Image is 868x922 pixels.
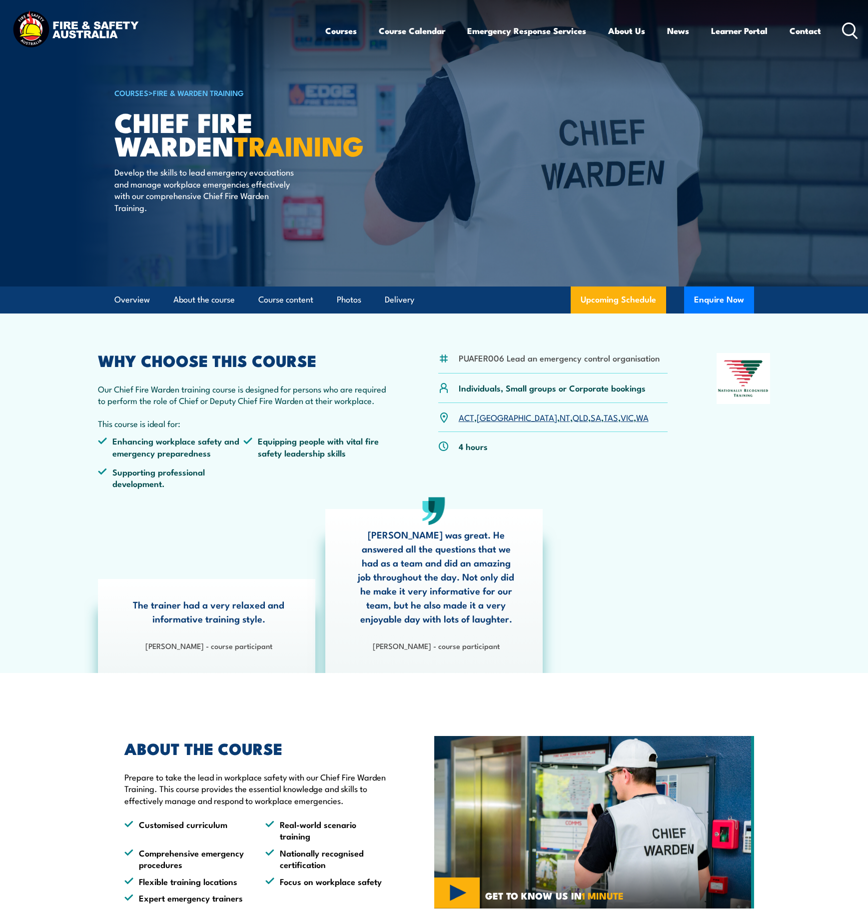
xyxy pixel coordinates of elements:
a: WA [636,411,649,423]
a: [GEOGRAPHIC_DATA] [477,411,557,423]
p: [PERSON_NAME] was great. He answered all the questions that we had as a team and did an amazing j... [355,527,518,625]
a: About Us [608,17,645,44]
strong: TRAINING [234,124,364,165]
li: Comprehensive emergency procedures [124,847,247,870]
a: TAS [604,411,618,423]
li: Supporting professional development. [98,466,244,489]
a: Courses [325,17,357,44]
p: 4 hours [459,440,488,452]
li: Customised curriculum [124,818,247,842]
a: Emergency Response Services [467,17,586,44]
strong: [PERSON_NAME] - course participant [373,640,500,651]
li: Expert emergency trainers [124,892,247,903]
a: Delivery [385,286,414,313]
p: Our Chief Fire Warden training course is designed for persons who are required to perform the rol... [98,383,390,406]
a: Learner Portal [711,17,768,44]
strong: 1 MINUTE [582,888,624,902]
h2: WHY CHOOSE THIS COURSE [98,353,390,367]
h1: Chief Fire Warden [114,110,361,156]
li: PUAFER006 Lead an emergency control organisation [459,352,660,363]
a: ACT [459,411,474,423]
p: Prepare to take the lead in workplace safety with our Chief Fire Warden Training. This course pro... [124,771,388,806]
strong: [PERSON_NAME] - course participant [145,640,272,651]
a: Course Calendar [379,17,445,44]
img: Chief Fire Warden Training [434,736,754,909]
button: Enquire Now [684,286,754,313]
a: QLD [573,411,588,423]
p: Develop the skills to lead emergency evacuations and manage workplace emergencies effectively wit... [114,166,297,213]
a: About the course [173,286,235,313]
p: Individuals, Small groups or Corporate bookings [459,382,646,393]
a: Overview [114,286,150,313]
h2: ABOUT THE COURSE [124,741,388,755]
a: SA [591,411,601,423]
a: COURSES [114,87,148,98]
a: NT [560,411,570,423]
a: News [667,17,689,44]
a: Photos [337,286,361,313]
a: Contact [790,17,821,44]
a: Upcoming Schedule [571,286,666,313]
h6: > [114,86,361,98]
li: Nationally recognised certification [265,847,388,870]
p: The trainer had a very relaxed and informative training style. [127,597,290,625]
a: Fire & Warden Training [153,87,244,98]
li: Focus on workplace safety [265,875,388,887]
li: Equipping people with vital fire safety leadership skills [243,435,389,458]
p: , , , , , , , [459,411,649,423]
span: GET TO KNOW US IN [485,891,624,900]
li: Flexible training locations [124,875,247,887]
li: Real-world scenario training [265,818,388,842]
img: Nationally Recognised Training logo. [717,353,771,404]
p: This course is ideal for: [98,417,390,429]
a: VIC [621,411,634,423]
li: Enhancing workplace safety and emergency preparedness [98,435,244,458]
a: Course content [258,286,313,313]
